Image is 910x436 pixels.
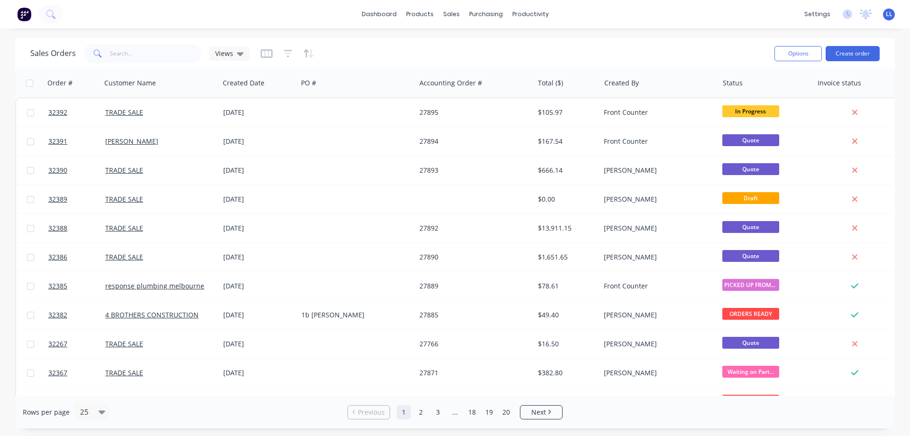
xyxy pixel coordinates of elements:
[723,78,743,88] div: Status
[105,137,158,146] a: [PERSON_NAME]
[223,310,294,320] div: [DATE]
[722,279,779,291] span: PICKED UP FROM ...
[223,137,294,146] div: [DATE]
[48,156,105,185] a: 32390
[431,405,445,419] a: Page 3
[419,310,525,320] div: 27885
[604,108,709,117] div: Front Counter
[215,48,233,58] span: Views
[419,281,525,291] div: 27889
[414,405,428,419] a: Page 2
[344,405,566,419] ul: Pagination
[465,405,479,419] a: Page 18
[301,78,316,88] div: PO #
[110,44,202,63] input: Search...
[223,166,294,175] div: [DATE]
[419,78,482,88] div: Accounting Order #
[48,252,67,262] span: 32386
[48,98,105,127] a: 32392
[223,281,294,291] div: [DATE]
[48,127,105,156] a: 32391
[48,137,67,146] span: 32391
[105,223,143,232] a: TRADE SALE
[105,108,143,117] a: TRADE SALE
[419,368,525,378] div: 27871
[419,252,525,262] div: 27890
[419,166,525,175] div: 27893
[105,252,143,261] a: TRADE SALE
[419,137,525,146] div: 27894
[223,252,294,262] div: [DATE]
[223,108,294,117] div: [DATE]
[538,368,593,378] div: $382.80
[48,310,67,320] span: 32382
[105,281,204,290] a: response plumbing melbourne
[722,308,779,320] span: ORDERS READY
[48,214,105,242] a: 32388
[722,105,779,117] span: In Progress
[438,7,464,21] div: sales
[23,408,70,417] span: Rows per page
[48,243,105,271] a: 32386
[722,163,779,175] span: Quote
[48,330,105,358] a: 32267
[604,166,709,175] div: [PERSON_NAME]
[482,405,496,419] a: Page 19
[538,281,593,291] div: $78.61
[604,310,709,320] div: [PERSON_NAME]
[48,281,67,291] span: 32385
[48,166,67,175] span: 32390
[105,195,143,204] a: TRADE SALE
[604,223,709,233] div: [PERSON_NAME]
[448,405,462,419] a: Jump forward
[223,339,294,349] div: [DATE]
[223,78,264,88] div: Created Date
[358,408,385,417] span: Previous
[48,368,67,378] span: 32367
[508,7,554,21] div: productivity
[531,408,546,417] span: Next
[800,7,835,21] div: settings
[105,310,199,319] a: 4 BROTHERS CONSTRUCTION
[419,339,525,349] div: 27766
[48,108,67,117] span: 32392
[538,78,563,88] div: Total ($)
[48,301,105,329] a: 32382
[538,166,593,175] div: $666.14
[48,388,105,416] a: 32380
[47,78,73,88] div: Order #
[348,408,390,417] a: Previous page
[48,272,105,300] a: 32385
[538,310,593,320] div: $49.40
[105,368,143,377] a: TRADE SALE
[520,408,562,417] a: Next page
[538,108,593,117] div: $105.97
[30,49,76,58] h1: Sales Orders
[538,223,593,233] div: $13,911.15
[48,195,67,204] span: 32389
[48,359,105,387] a: 32367
[826,46,880,61] button: Create order
[419,108,525,117] div: 27895
[886,10,892,19] span: LL
[538,339,593,349] div: $16.50
[604,368,709,378] div: [PERSON_NAME]
[48,223,67,233] span: 32388
[774,46,822,61] button: Options
[104,78,156,88] div: Customer Name
[722,134,779,146] span: Quote
[419,223,525,233] div: 27892
[397,405,411,419] a: Page 1 is your current page
[401,7,438,21] div: products
[223,195,294,204] div: [DATE]
[17,7,31,21] img: Factory
[464,7,508,21] div: purchasing
[604,339,709,349] div: [PERSON_NAME]
[538,195,593,204] div: $0.00
[357,7,401,21] a: dashboard
[301,310,407,320] div: 1b [PERSON_NAME]
[722,221,779,233] span: Quote
[722,366,779,378] span: Waiting on Part...
[722,250,779,262] span: Quote
[105,166,143,175] a: TRADE SALE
